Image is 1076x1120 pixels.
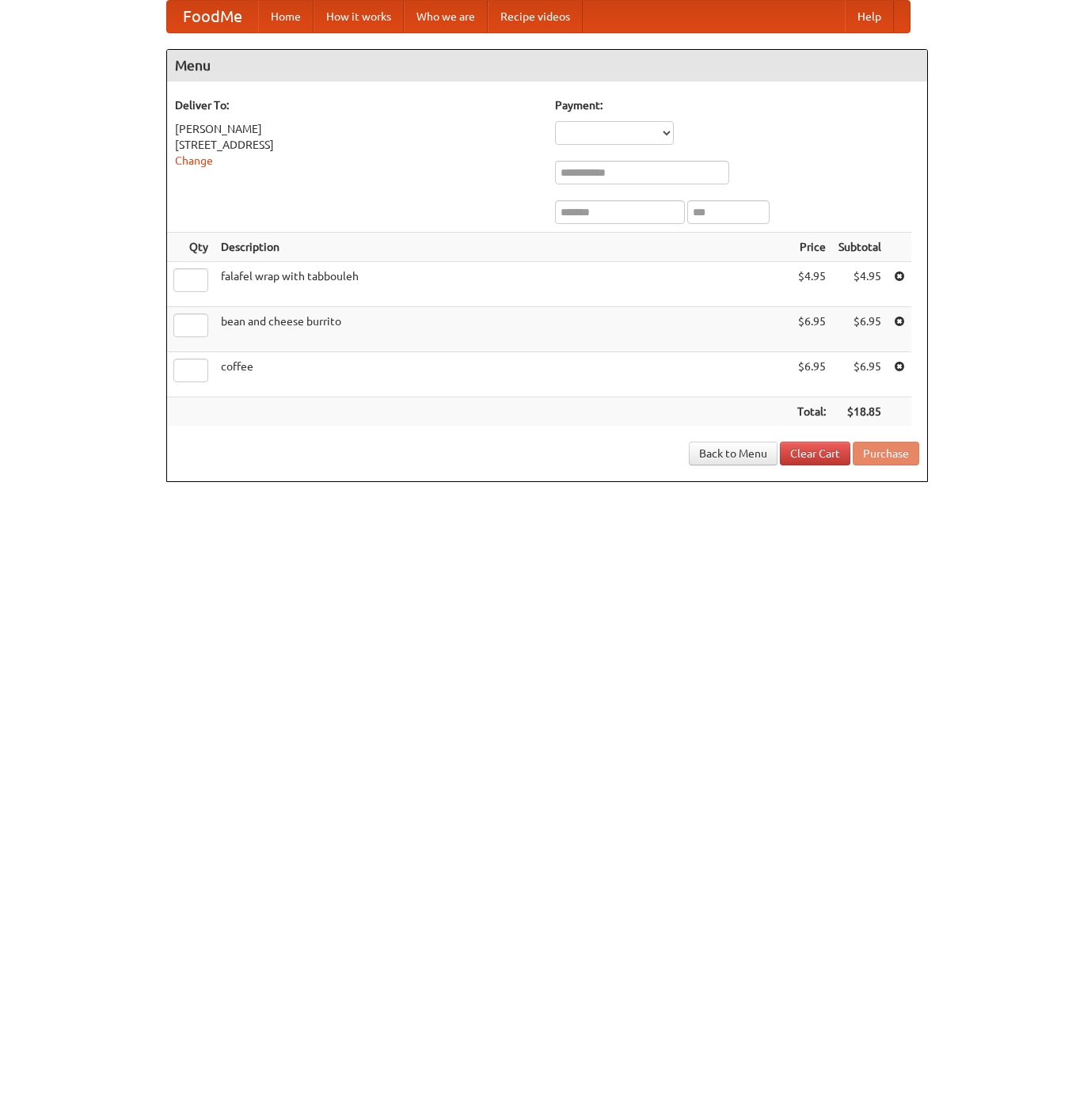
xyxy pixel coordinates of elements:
[791,307,832,352] td: $6.95
[555,97,919,113] h5: Payment:
[853,442,919,465] button: Purchase
[215,233,791,262] th: Description
[167,233,215,262] th: Qty
[167,50,927,82] h4: Menu
[832,233,888,262] th: Subtotal
[845,1,894,32] a: Help
[215,307,791,352] td: bean and cheese burrito
[175,121,539,137] div: [PERSON_NAME]
[404,1,488,32] a: Who we are
[167,1,258,32] a: FoodMe
[791,397,832,427] th: Total:
[791,262,832,307] td: $4.95
[689,442,778,465] a: Back to Menu
[832,352,888,397] td: $6.95
[832,307,888,352] td: $6.95
[832,397,888,427] th: $18.85
[175,154,213,167] a: Change
[215,262,791,307] td: falafel wrap with tabbouleh
[488,1,583,32] a: Recipe videos
[314,1,404,32] a: How it works
[215,352,791,397] td: coffee
[791,352,832,397] td: $6.95
[175,137,539,153] div: [STREET_ADDRESS]
[832,262,888,307] td: $4.95
[791,233,832,262] th: Price
[780,442,850,465] a: Clear Cart
[175,97,539,113] h5: Deliver To:
[258,1,314,32] a: Home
